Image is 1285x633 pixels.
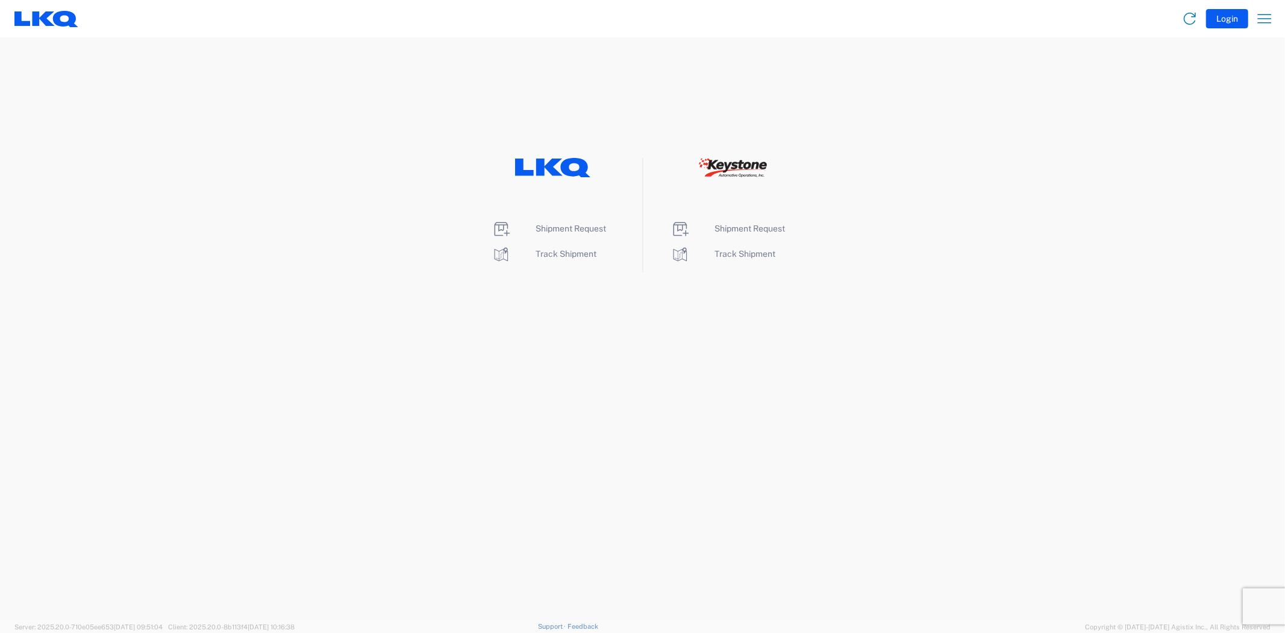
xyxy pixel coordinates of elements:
[536,249,597,259] span: Track Shipment
[567,623,598,630] a: Feedback
[168,623,295,631] span: Client: 2025.20.0-8b113f4
[492,249,597,259] a: Track Shipment
[715,249,776,259] span: Track Shipment
[114,623,163,631] span: [DATE] 09:51:04
[492,224,607,233] a: Shipment Request
[14,623,163,631] span: Server: 2025.20.0-710e05ee653
[538,623,568,630] a: Support
[715,224,786,233] span: Shipment Request
[671,249,776,259] a: Track Shipment
[671,224,786,233] a: Shipment Request
[1085,622,1271,632] span: Copyright © [DATE]-[DATE] Agistix Inc., All Rights Reserved
[536,224,607,233] span: Shipment Request
[248,623,295,631] span: [DATE] 10:16:38
[1206,9,1248,28] button: Login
